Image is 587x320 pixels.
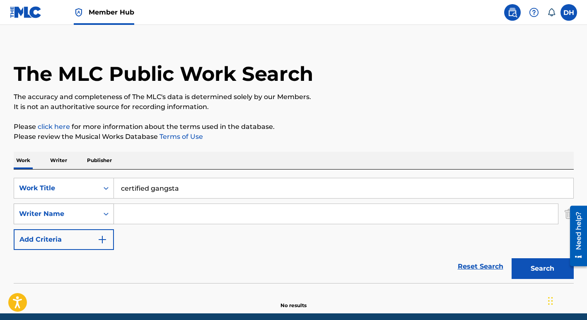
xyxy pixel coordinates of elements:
img: 9d2ae6d4665cec9f34b9.svg [97,235,107,245]
p: Work [14,152,33,169]
a: Terms of Use [158,133,203,141]
p: Writer [48,152,70,169]
img: search [507,7,517,17]
div: Notifications [547,8,556,17]
img: Top Rightsholder [74,7,84,17]
div: Work Title [19,183,94,193]
p: Please review the Musical Works Database [14,132,574,142]
h1: The MLC Public Work Search [14,61,313,86]
img: help [529,7,539,17]
iframe: Resource Center [564,202,587,269]
p: No results [280,292,307,309]
iframe: Chat Widget [546,280,587,320]
img: MLC Logo [10,6,42,18]
div: Drag [548,288,553,313]
button: Search [512,258,574,279]
div: Help [526,4,542,21]
p: The accuracy and completeness of The MLC's data is determined solely by our Members. [14,92,574,102]
a: click here [38,123,70,131]
span: Member Hub [89,7,134,17]
div: User Menu [560,4,577,21]
p: Publisher [85,152,114,169]
div: Writer Name [19,209,94,219]
p: It is not an authoritative source for recording information. [14,102,574,112]
button: Add Criteria [14,229,114,250]
a: Public Search [504,4,521,21]
p: Please for more information about the terms used in the database. [14,122,574,132]
a: Reset Search [454,257,507,276]
form: Search Form [14,178,574,283]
